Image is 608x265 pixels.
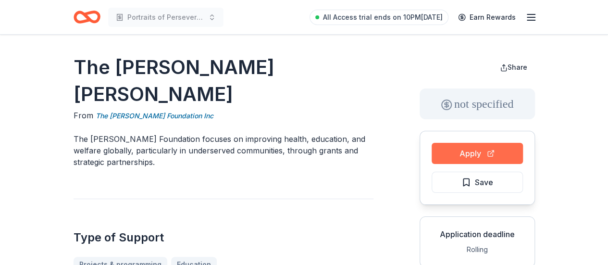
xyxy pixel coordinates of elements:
[508,63,527,71] span: Share
[432,172,523,193] button: Save
[74,54,373,108] h1: The [PERSON_NAME] [PERSON_NAME]
[74,230,373,245] h2: Type of Support
[428,228,527,240] div: Application deadline
[108,8,223,27] button: Portraits of Perseverance: Haitian Lives in [US_STATE]
[323,12,443,23] span: All Access trial ends on 10PM[DATE]
[432,143,523,164] button: Apply
[74,110,373,122] div: From
[475,176,493,189] span: Save
[74,6,100,28] a: Home
[492,58,535,77] button: Share
[74,133,373,168] p: The [PERSON_NAME] Foundation focuses on improving health, education, and welfare globally, partic...
[428,244,527,255] div: Rolling
[96,110,213,122] a: The [PERSON_NAME] Foundation Inc
[420,88,535,119] div: not specified
[452,9,521,26] a: Earn Rewards
[310,10,448,25] a: All Access trial ends on 10PM[DATE]
[127,12,204,23] span: Portraits of Perseverance: Haitian Lives in [US_STATE]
